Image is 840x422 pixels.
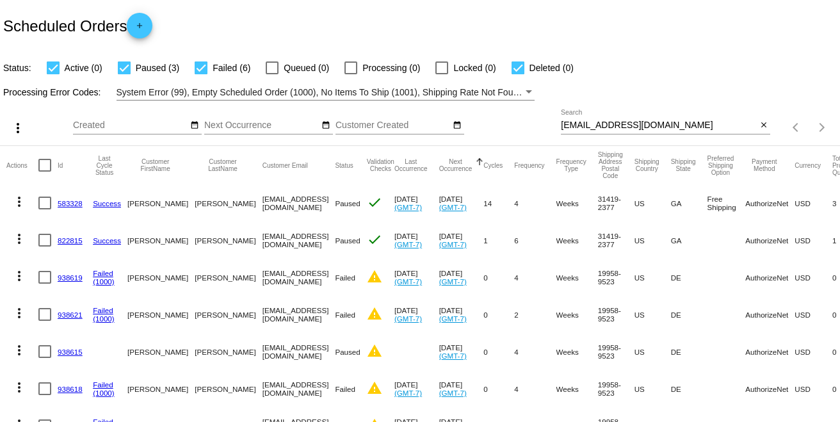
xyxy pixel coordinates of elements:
[598,333,634,370] mat-cell: 19958-9523
[367,146,394,184] mat-header-cell: Validation Checks
[671,296,707,333] mat-cell: DE
[335,161,353,169] button: Change sorting for Status
[439,333,484,370] mat-cell: [DATE]
[439,370,484,407] mat-cell: [DATE]
[556,222,598,259] mat-cell: Weeks
[795,184,832,222] mat-cell: USD
[483,161,503,169] button: Change sorting for Cycles
[367,232,382,247] mat-icon: check
[394,184,439,222] mat-cell: [DATE]
[707,155,734,176] button: Change sorting for PreferredShippingOption
[195,333,262,370] mat-cell: [PERSON_NAME]
[58,161,63,169] button: Change sorting for Id
[93,306,113,314] a: Failed
[394,389,422,397] a: (GMT-7)
[190,120,199,131] mat-icon: date_range
[671,333,707,370] mat-cell: DE
[117,85,535,101] mat-select: Filter by Processing Error Codes
[12,305,27,321] mat-icon: more_vert
[195,296,262,333] mat-cell: [PERSON_NAME]
[12,380,27,395] mat-icon: more_vert
[745,296,795,333] mat-cell: AuthorizeNet
[195,158,250,172] button: Change sorting for CustomerLastName
[12,231,27,247] mat-icon: more_vert
[93,155,116,176] button: Change sorting for LastProcessingCycleId
[262,184,335,222] mat-cell: [EMAIL_ADDRESS][DOMAIN_NAME]
[284,60,329,76] span: Queued (0)
[439,352,467,360] a: (GMT-7)
[439,389,467,397] a: (GMT-7)
[514,222,556,259] mat-cell: 6
[634,184,671,222] mat-cell: US
[58,385,83,393] a: 938618
[634,222,671,259] mat-cell: US
[394,222,439,259] mat-cell: [DATE]
[12,194,27,209] mat-icon: more_vert
[514,184,556,222] mat-cell: 4
[262,259,335,296] mat-cell: [EMAIL_ADDRESS][DOMAIN_NAME]
[707,184,746,222] mat-cell: Free Shipping
[262,222,335,259] mat-cell: [EMAIL_ADDRESS][DOMAIN_NAME]
[204,120,319,131] input: Next Occurrence
[671,259,707,296] mat-cell: DE
[514,370,556,407] mat-cell: 4
[262,370,335,407] mat-cell: [EMAIL_ADDRESS][DOMAIN_NAME]
[439,277,467,286] a: (GMT-7)
[335,348,360,356] span: Paused
[745,184,795,222] mat-cell: AuthorizeNet
[132,21,147,37] mat-icon: add
[3,87,101,97] span: Processing Error Codes:
[514,161,544,169] button: Change sorting for Frequency
[759,120,768,131] mat-icon: close
[12,343,27,358] mat-icon: more_vert
[556,296,598,333] mat-cell: Weeks
[321,120,330,131] mat-icon: date_range
[784,115,809,140] button: Previous page
[262,296,335,333] mat-cell: [EMAIL_ADDRESS][DOMAIN_NAME]
[127,259,195,296] mat-cell: [PERSON_NAME]
[335,385,355,393] span: Failed
[671,184,707,222] mat-cell: GA
[634,259,671,296] mat-cell: US
[367,343,382,359] mat-icon: warning
[93,380,113,389] a: Failed
[127,158,183,172] button: Change sorting for CustomerFirstName
[127,222,195,259] mat-cell: [PERSON_NAME]
[3,13,152,38] h2: Scheduled Orders
[58,311,83,319] a: 938621
[367,269,382,284] mat-icon: warning
[136,60,179,76] span: Paused (3)
[439,203,467,211] a: (GMT-7)
[335,199,360,207] span: Paused
[439,259,484,296] mat-cell: [DATE]
[367,306,382,321] mat-icon: warning
[634,296,671,333] mat-cell: US
[127,370,195,407] mat-cell: [PERSON_NAME]
[795,333,832,370] mat-cell: USD
[394,296,439,333] mat-cell: [DATE]
[483,259,514,296] mat-cell: 0
[58,236,83,245] a: 822815
[634,333,671,370] mat-cell: US
[483,184,514,222] mat-cell: 14
[12,268,27,284] mat-icon: more_vert
[514,333,556,370] mat-cell: 4
[514,259,556,296] mat-cell: 4
[93,277,115,286] a: (1000)
[598,184,634,222] mat-cell: 31419-2377
[795,259,832,296] mat-cell: USD
[556,184,598,222] mat-cell: Weeks
[335,273,355,282] span: Failed
[757,119,770,133] button: Clear
[745,222,795,259] mat-cell: AuthorizeNet
[598,296,634,333] mat-cell: 19958-9523
[394,240,422,248] a: (GMT-7)
[795,370,832,407] mat-cell: USD
[483,370,514,407] mat-cell: 0
[367,380,382,396] mat-icon: warning
[93,236,121,245] a: Success
[453,60,496,76] span: Locked (0)
[634,158,659,172] button: Change sorting for ShippingCountry
[795,222,832,259] mat-cell: USD
[195,222,262,259] mat-cell: [PERSON_NAME]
